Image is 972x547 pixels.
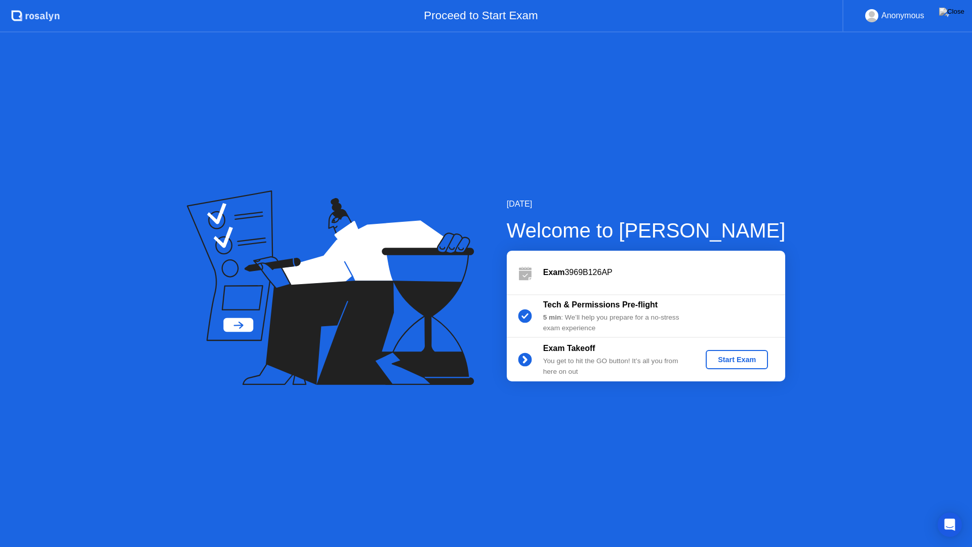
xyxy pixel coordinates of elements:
div: Anonymous [881,9,924,22]
img: Close [939,8,964,16]
div: 3969B126AP [543,266,785,279]
div: Open Intercom Messenger [938,513,962,537]
button: Start Exam [706,350,768,369]
div: [DATE] [507,198,786,210]
b: Exam Takeoff [543,344,595,353]
b: Exam [543,268,565,277]
div: Start Exam [710,356,764,364]
div: : We’ll help you prepare for a no-stress exam experience [543,312,689,333]
b: 5 min [543,314,561,321]
div: You get to hit the GO button! It’s all you from here on out [543,356,689,377]
b: Tech & Permissions Pre-flight [543,300,658,309]
div: Welcome to [PERSON_NAME] [507,215,786,246]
